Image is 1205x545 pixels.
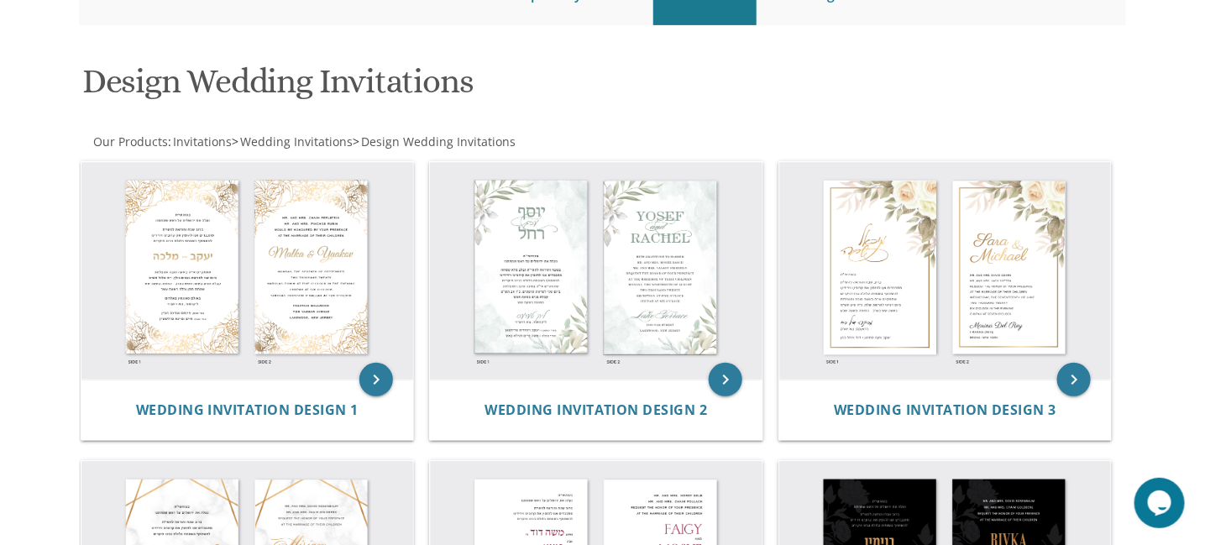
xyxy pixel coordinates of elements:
[430,162,762,380] img: Wedding Invitation Design 2
[485,401,708,419] span: Wedding Invitation Design 2
[240,134,353,149] span: Wedding Invitations
[834,402,1057,418] a: Wedding Invitation Design 3
[238,134,353,149] a: Wedding Invitations
[779,162,1112,380] img: Wedding Invitation Design 3
[359,363,393,396] a: keyboard_arrow_right
[485,402,708,418] a: Wedding Invitation Design 2
[1057,363,1091,396] a: keyboard_arrow_right
[171,134,232,149] a: Invitations
[353,134,516,149] span: >
[136,401,359,419] span: Wedding Invitation Design 1
[359,134,516,149] a: Design Wedding Invitations
[92,134,168,149] a: Our Products
[81,162,414,380] img: Wedding Invitation Design 1
[79,134,603,150] div: :
[709,363,742,396] a: keyboard_arrow_right
[136,402,359,418] a: Wedding Invitation Design 1
[173,134,232,149] span: Invitations
[232,134,353,149] span: >
[361,134,516,149] span: Design Wedding Invitations
[82,63,768,113] h1: Design Wedding Invitations
[1134,478,1188,528] iframe: chat widget
[834,401,1057,419] span: Wedding Invitation Design 3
